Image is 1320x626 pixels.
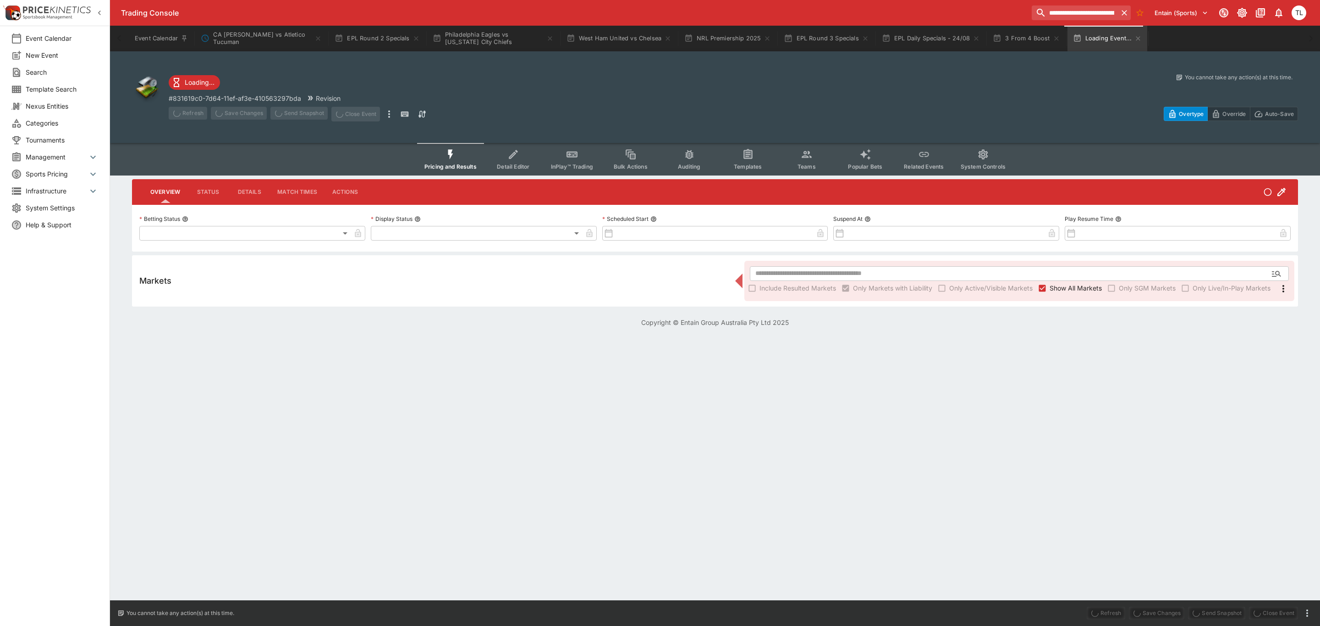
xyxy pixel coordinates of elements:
span: Help & Support [26,220,99,230]
p: Copyright © Entain Group Australia Pty Ltd 2025 [110,318,1320,327]
span: Popular Bets [848,163,882,170]
button: Open [1268,265,1285,282]
span: Detail Editor [497,163,529,170]
button: more [384,107,395,121]
input: search [1032,5,1117,20]
img: PriceKinetics Logo [3,4,21,22]
button: EPL Round 3 Specials [778,26,874,51]
button: Play Resume Time [1115,216,1122,222]
button: Auto-Save [1250,107,1298,121]
span: Categories [26,118,99,128]
button: Suspend At [864,216,871,222]
button: NRL Premiership 2025 [679,26,776,51]
p: Display Status [371,215,412,223]
span: New Event [26,50,99,60]
span: Bulk Actions [614,163,648,170]
p: Suspend At [833,215,863,223]
span: System Settings [26,203,99,213]
img: other.png [132,73,161,103]
span: Show All Markets [1050,283,1102,293]
button: Scheduled Start [650,216,657,222]
p: Copy To Clipboard [169,93,301,103]
button: Loading Event... [1067,26,1148,51]
button: CA Sarmiento vs Atletico Tucuman [195,26,327,51]
span: InPlay™ Trading [551,163,593,170]
span: Templates [734,163,762,170]
button: EPL Daily Specials - 24/08 [876,26,985,51]
button: Select Tenant [1149,5,1214,20]
p: Override [1222,109,1246,119]
span: Auditing [678,163,700,170]
div: Trading Console [121,8,1028,18]
button: Details [229,181,270,203]
button: Trent Lewis [1289,3,1309,23]
span: Sports Pricing [26,169,88,179]
p: Betting Status [139,215,180,223]
button: Documentation [1252,5,1269,21]
button: Actions [324,181,366,203]
img: PriceKinetics [23,6,91,13]
button: Connected to PK [1215,5,1232,21]
p: Loading... [185,77,214,87]
button: Override [1207,107,1250,121]
span: Only Active/Visible Markets [949,283,1033,293]
span: Only Live/In-Play Markets [1193,283,1270,293]
p: Play Resume Time [1065,215,1113,223]
button: EPL Round 2 Specials [329,26,425,51]
span: Tournaments [26,135,99,145]
span: Infrastructure [26,186,88,196]
span: Related Events [904,163,944,170]
span: Management [26,152,88,162]
button: Overview [143,181,187,203]
div: Trent Lewis [1292,5,1306,20]
div: Event type filters [417,143,1013,176]
img: Sportsbook Management [23,15,72,19]
span: System Controls [961,163,1006,170]
p: You cannot take any action(s) at this time. [1185,73,1292,82]
h5: Markets [139,275,171,286]
span: Nexus Entities [26,101,99,111]
span: Teams [797,163,816,170]
button: Status [187,181,229,203]
div: Start From [1164,107,1298,121]
span: Search [26,67,99,77]
button: Toggle light/dark mode [1234,5,1250,21]
span: Include Resulted Markets [759,283,836,293]
span: Only SGM Markets [1119,283,1176,293]
button: Betting Status [182,216,188,222]
p: Scheduled Start [602,215,649,223]
button: Notifications [1270,5,1287,21]
button: 3 From 4 Boost [987,26,1065,51]
svg: More [1278,283,1289,294]
button: No Bookmarks [1133,5,1147,20]
span: Event Calendar [26,33,99,43]
button: Event Calendar [129,26,193,51]
button: Display Status [414,216,421,222]
span: Only Markets with Liability [853,283,932,293]
p: Overtype [1179,109,1204,119]
span: Template Search [26,84,99,94]
p: Revision [316,93,341,103]
p: Auto-Save [1265,109,1294,119]
span: Pricing and Results [424,163,477,170]
button: Philadelphia Eagles vs [US_STATE] City Chiefs [427,26,559,51]
button: Match Times [270,181,324,203]
button: Overtype [1164,107,1208,121]
button: West Ham United vs Chelsea [561,26,677,51]
button: more [1302,608,1313,619]
p: You cannot take any action(s) at this time. [126,609,234,617]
